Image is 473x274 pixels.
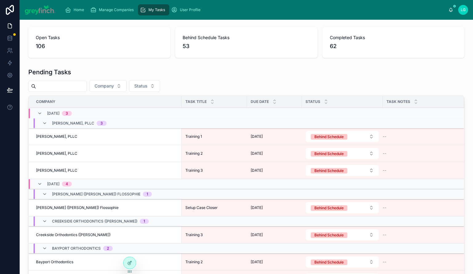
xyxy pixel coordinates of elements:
[47,111,59,116] span: [DATE]
[185,260,243,264] a: Training 2
[383,134,386,139] span: --
[52,219,137,224] span: Creekside Orthodontics ([PERSON_NAME])
[36,134,77,139] span: [PERSON_NAME], PLLC
[185,168,203,173] span: Training 3
[36,42,163,51] span: 106
[305,229,379,241] a: Select Button
[306,202,379,213] button: Select Button
[305,165,379,176] a: Select Button
[383,134,457,139] a: --
[383,151,457,156] a: --
[383,151,386,156] span: --
[25,5,56,15] img: App logo
[251,134,263,139] span: [DATE]
[61,3,449,17] div: scrollable content
[148,7,165,12] span: My Tasks
[36,134,178,139] a: [PERSON_NAME], PLLC
[383,232,457,237] a: --
[52,121,94,126] span: [PERSON_NAME], PLLC
[330,42,457,51] span: 62
[251,99,269,104] span: Due Date
[383,232,386,237] span: --
[169,4,205,15] a: User Profile
[36,232,111,237] span: Creekside Orthodontics ([PERSON_NAME])
[63,4,88,15] a: Home
[144,219,145,224] div: 1
[180,7,200,12] span: User Profile
[251,232,263,237] span: [DATE]
[314,151,344,157] div: Behind Schedule
[383,168,457,173] a: --
[129,80,160,92] button: Select Button
[185,168,243,173] a: Training 3
[251,205,263,210] span: [DATE]
[107,246,109,251] div: 2
[185,151,203,156] span: Training 2
[36,260,178,264] a: Bayport Orthodontics
[461,7,466,12] span: LG
[66,111,68,116] div: 3
[306,229,379,240] button: Select Button
[66,182,68,186] div: 4
[185,134,243,139] a: Training 1
[36,232,178,237] a: Creekside Orthodontics ([PERSON_NAME])
[251,260,263,264] span: [DATE]
[383,260,457,264] a: --
[36,151,77,156] span: [PERSON_NAME], PLLC
[52,192,140,197] span: [PERSON_NAME] ([PERSON_NAME]) Flossophie
[314,260,344,265] div: Behind Schedule
[138,4,169,15] a: My Tasks
[99,7,134,12] span: Manage Companies
[305,99,320,104] span: Status
[251,151,298,156] a: [DATE]
[314,205,344,211] div: Behind Schedule
[185,205,243,210] a: Setup Case Closer
[36,151,178,156] a: [PERSON_NAME], PLLC
[314,168,344,174] div: Behind Schedule
[330,35,457,41] span: Completed Tasks
[52,246,101,251] span: Bayport Orthodontics
[183,42,310,51] span: 53
[183,35,310,41] span: Behind Schedule Tasks
[36,168,77,173] span: [PERSON_NAME], PLLC
[251,168,298,173] a: [DATE]
[251,134,298,139] a: [DATE]
[47,182,59,186] span: [DATE]
[28,68,71,76] h1: Pending Tasks
[185,232,243,237] a: Training 3
[251,205,298,210] a: [DATE]
[89,80,127,92] button: Select Button
[251,151,263,156] span: [DATE]
[305,148,379,159] a: Select Button
[95,83,114,89] span: Company
[36,205,119,210] span: [PERSON_NAME] ([PERSON_NAME]) Flossophie
[36,205,178,210] a: [PERSON_NAME] ([PERSON_NAME]) Flossophie
[383,260,386,264] span: --
[306,256,379,268] button: Select Button
[147,192,148,197] div: 1
[185,151,243,156] a: Training 2
[36,260,73,264] span: Bayport Orthodontics
[185,232,203,237] span: Training 3
[74,7,84,12] span: Home
[251,260,298,264] a: [DATE]
[185,205,218,210] span: Setup Case Closer
[306,148,379,159] button: Select Button
[383,168,386,173] span: --
[383,205,386,210] span: --
[305,202,379,214] a: Select Button
[88,4,138,15] a: Manage Companies
[185,260,203,264] span: Training 2
[314,232,344,238] div: Behind Schedule
[36,35,163,41] span: Open Tasks
[306,131,379,142] button: Select Button
[36,168,178,173] a: [PERSON_NAME], PLLC
[100,121,103,126] div: 3
[251,168,263,173] span: [DATE]
[36,99,55,104] span: Company
[185,99,207,104] span: Task Title
[305,131,379,142] a: Select Button
[251,232,298,237] a: [DATE]
[306,165,379,176] button: Select Button
[305,256,379,268] a: Select Button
